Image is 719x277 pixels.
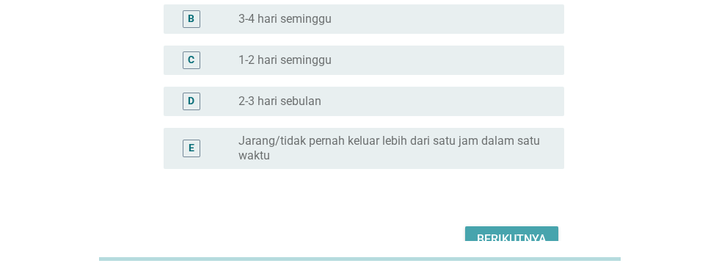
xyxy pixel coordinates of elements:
[188,95,194,107] font: D
[238,94,321,108] font: 2-3 hari sebulan
[477,232,547,246] font: Berikutnya
[189,142,194,154] font: E
[465,226,558,253] button: Berikutnya
[238,53,332,67] font: 1-2 hari seminggu
[238,134,540,162] font: Jarang/tidak pernah keluar lebih dari satu jam dalam satu waktu
[238,12,332,26] font: 3-4 hari seminggu
[188,12,194,24] font: B
[188,54,194,65] font: C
